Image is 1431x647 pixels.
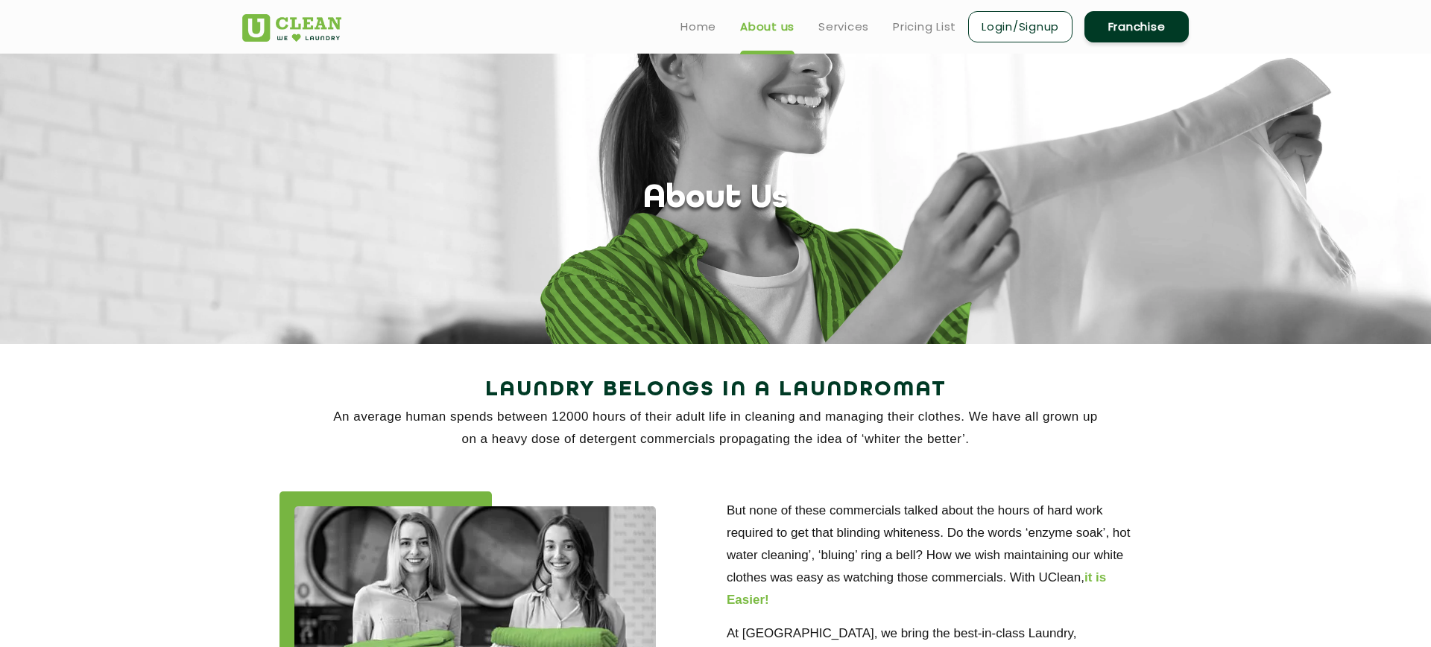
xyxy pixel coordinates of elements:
h2: Laundry Belongs in a Laundromat [242,372,1189,408]
a: Services [818,18,869,36]
p: An average human spends between 12000 hours of their adult life in cleaning and managing their cl... [242,406,1189,450]
a: Login/Signup [968,11,1073,42]
a: About us [740,18,795,36]
a: Home [680,18,716,36]
a: Pricing List [893,18,956,36]
img: UClean Laundry and Dry Cleaning [242,14,341,42]
p: But none of these commercials talked about the hours of hard work required to get that blinding w... [727,500,1152,611]
h1: About Us [643,180,788,218]
a: Franchise [1084,11,1189,42]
